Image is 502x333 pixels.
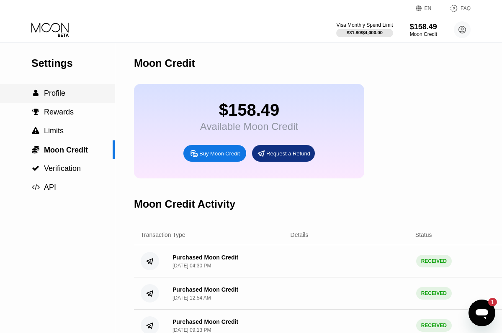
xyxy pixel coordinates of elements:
[172,263,211,269] div: [DATE] 04:30 PM
[336,22,393,28] div: Visa Monthly Spend Limit
[199,150,240,157] div: Buy Moon Credit
[31,183,40,191] div: 
[31,89,40,97] div: 
[44,183,56,191] span: API
[252,145,315,162] div: Request a Refund
[172,318,238,325] div: Purchased Moon Credit
[32,145,39,154] span: 
[172,295,211,301] div: [DATE] 12:54 AM
[31,108,40,116] div: 
[416,4,441,13] div: EN
[32,127,39,135] span: 
[410,23,437,37] div: $158.49Moon Credit
[32,165,39,172] span: 
[141,231,185,238] div: Transaction Type
[172,254,238,261] div: Purchased Moon Credit
[416,287,452,300] div: RECEIVED
[134,198,235,210] div: Moon Credit Activity
[32,183,40,191] span: 
[291,231,309,238] div: Details
[31,57,115,69] div: Settings
[469,300,495,326] iframe: Кнопка, открывающая окно обмена сообщениями; 1 непрочитанное сообщение
[480,298,497,306] iframe: Число непрочитанных сообщений
[31,165,40,172] div: 
[425,5,432,11] div: EN
[134,57,195,69] div: Moon Credit
[416,255,452,267] div: RECEIVED
[441,4,471,13] div: FAQ
[200,101,298,119] div: $158.49
[410,23,437,31] div: $158.49
[336,22,393,37] div: Visa Monthly Spend Limit$31.80/$4,000.00
[347,30,383,35] div: $31.80 / $4,000.00
[172,327,211,333] div: [DATE] 09:13 PM
[44,164,81,173] span: Verification
[44,127,64,135] span: Limits
[415,231,432,238] div: Status
[44,89,65,97] span: Profile
[33,89,39,97] span: 
[172,286,238,293] div: Purchased Moon Credit
[31,145,40,154] div: 
[416,319,452,332] div: RECEIVED
[44,108,74,116] span: Rewards
[200,121,298,132] div: Available Moon Credit
[266,150,310,157] div: Request a Refund
[410,31,437,37] div: Moon Credit
[461,5,471,11] div: FAQ
[44,146,88,154] span: Moon Credit
[32,108,39,116] span: 
[183,145,246,162] div: Buy Moon Credit
[31,127,40,135] div: 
